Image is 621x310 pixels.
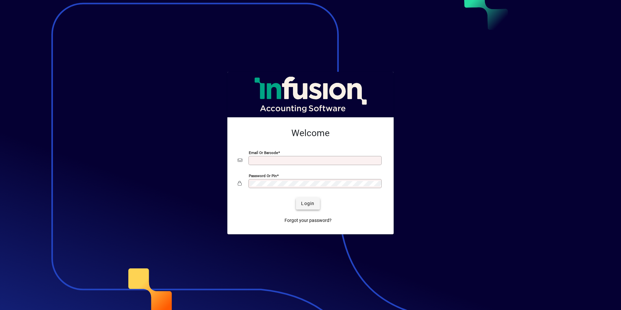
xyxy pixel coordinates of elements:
[238,128,383,139] h2: Welcome
[296,198,320,210] button: Login
[301,200,314,207] span: Login
[282,215,334,226] a: Forgot your password?
[285,217,332,224] span: Forgot your password?
[249,150,278,155] mat-label: Email or Barcode
[249,173,277,178] mat-label: Password or Pin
